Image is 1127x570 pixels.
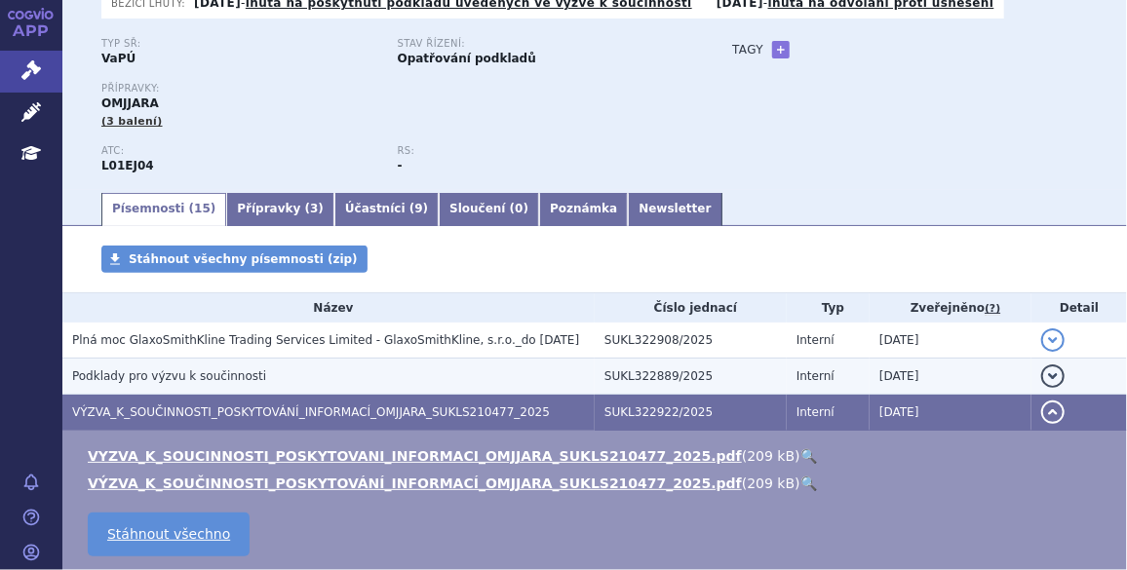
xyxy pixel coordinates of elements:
span: 9 [414,202,422,215]
strong: VaPÚ [101,52,136,65]
th: Zveřejněno [870,293,1031,323]
a: 🔍 [800,475,817,491]
a: Stáhnout všechno [88,513,250,556]
strong: MOMELOTINIB [101,159,154,172]
p: ATC: [101,145,378,157]
p: Přípravky: [101,83,693,95]
a: VYZVA_K_SOUCINNOSTI_POSKYTOVANI_INFORMACI_OMJJARA_SUKLS210477_2025.pdf [88,448,742,464]
p: Typ SŘ: [101,38,378,50]
span: VÝZVA_K_SOUČINNOSTI_POSKYTOVÁNÍ_INFORMACÍ_OMJJARA_SUKLS210477_2025 [72,405,550,419]
a: + [772,41,790,58]
span: Interní [797,333,835,347]
span: Interní [797,405,835,419]
a: Písemnosti (15) [101,193,226,226]
p: Stav řízení: [398,38,675,50]
span: 0 [515,202,523,215]
span: Plná moc GlaxoSmithKline Trading Services Limited - GlaxoSmithKline, s.r.o._do 28.5.2026 [72,333,579,347]
td: SUKL322889/2025 [595,359,787,395]
th: Typ [787,293,870,323]
li: ( ) [88,474,1108,493]
span: Podklady pro výzvu k součinnosti [72,369,266,383]
abbr: (?) [985,302,1000,316]
li: ( ) [88,446,1108,466]
strong: - [398,159,403,172]
th: Detail [1031,293,1127,323]
a: Přípravky (3) [226,193,334,226]
button: detail [1041,328,1065,352]
span: Interní [797,369,835,383]
span: 209 kB [747,475,795,491]
button: detail [1041,364,1065,388]
a: VÝZVA_K_SOUČINNOSTI_POSKYTOVÁNÍ_INFORMACÍ_OMJJARA_SUKLS210477_2025.pdf [88,475,742,491]
p: RS: [398,145,675,157]
strong: Opatřování podkladů [398,52,536,65]
a: Účastníci (9) [334,193,439,226]
td: SUKL322922/2025 [595,395,787,431]
span: (3 balení) [101,115,163,128]
th: Číslo jednací [595,293,787,323]
span: 3 [310,202,318,215]
span: OMJJARA [101,96,159,110]
a: Stáhnout všechny písemnosti (zip) [101,246,368,273]
th: Název [62,293,595,323]
a: Newsletter [628,193,721,226]
a: Poznámka [539,193,628,226]
td: [DATE] [870,359,1031,395]
span: Stáhnout všechny písemnosti (zip) [129,252,358,266]
a: Sloučení (0) [439,193,539,226]
span: 15 [194,202,211,215]
td: [DATE] [870,395,1031,431]
span: 209 kB [747,448,795,464]
h3: Tagy [732,38,763,61]
td: [DATE] [870,323,1031,359]
a: 🔍 [800,448,817,464]
td: SUKL322908/2025 [595,323,787,359]
button: detail [1041,400,1065,424]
